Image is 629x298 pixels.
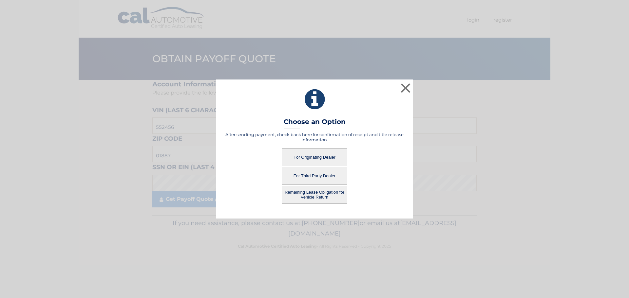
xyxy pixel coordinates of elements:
button: For Originating Dealer [282,148,347,166]
h3: Choose an Option [284,118,346,129]
h5: After sending payment, check back here for confirmation of receipt and title release information. [224,132,405,142]
button: For Third Party Dealer [282,167,347,185]
button: × [399,81,412,95]
button: Remaining Lease Obligation for Vehicle Return [282,186,347,204]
